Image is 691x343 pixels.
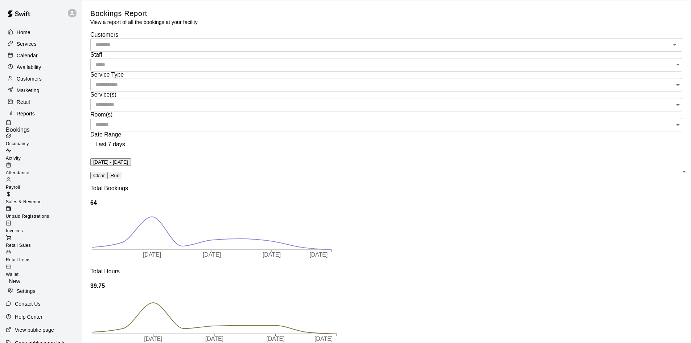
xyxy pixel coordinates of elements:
[90,200,682,206] h4: 64
[143,252,161,258] tspan: [DATE]
[6,249,82,264] a: Retail Items
[6,185,20,190] span: Payroll
[17,29,30,36] p: Home
[6,257,30,262] span: Retail Items
[17,87,40,94] p: Marketing
[6,148,82,162] a: Activity
[670,40,680,50] button: Open
[673,60,683,70] button: Open
[314,336,333,342] tspan: [DATE]
[6,133,82,148] a: Occupancy
[90,283,682,289] h4: 39.75
[6,27,76,38] a: Home
[15,300,41,307] p: Contact Us
[6,228,23,233] span: Invoices
[673,120,683,130] button: Open
[6,108,76,119] a: Reports
[108,172,122,179] button: Run
[310,252,328,258] tspan: [DATE]
[17,98,30,106] p: Retail
[90,32,118,38] span: Customers
[90,268,682,275] p: Total Hours
[6,220,82,235] a: Invoices
[6,199,42,204] span: Sales & Revenue
[90,172,108,179] button: Clear
[15,326,54,334] p: View public page
[6,127,30,133] span: Bookings
[6,264,82,285] a: WalletNew
[6,278,23,284] span: New
[6,120,82,133] a: Bookings
[144,336,162,342] tspan: [DATE]
[673,100,683,110] button: Open
[17,40,37,48] p: Services
[6,272,18,277] span: Wallet
[6,286,76,297] a: Settings
[90,91,116,98] span: Service(s)
[6,235,82,249] a: Retail Sales
[203,252,221,258] tspan: [DATE]
[6,170,29,175] span: Attendance
[90,185,682,192] p: Total Bookings
[90,9,198,19] h5: Bookings Report
[6,177,82,191] a: Payroll
[90,72,124,78] span: Service Type
[17,75,42,82] p: Customers
[90,52,102,58] span: Staff
[6,62,76,73] a: Availability
[6,191,82,206] a: Sales & Revenue
[17,64,41,71] p: Availability
[90,158,131,166] button: [DATE] - [DATE]
[90,19,198,26] p: View a report of all the bookings at your facility
[6,73,76,84] a: Customers
[6,243,31,248] span: Retail Sales
[6,141,29,146] span: Occupancy
[90,131,121,138] span: Date Range
[6,156,21,161] span: Activity
[6,50,76,61] a: Calendar
[17,287,36,295] p: Settings
[6,97,76,107] a: Retail
[15,313,42,320] p: Help Center
[90,111,112,118] span: Room(s)
[17,110,35,117] p: Reports
[6,85,76,96] a: Marketing
[6,38,76,49] a: Services
[6,206,82,220] a: Unpaid Registrations
[6,214,49,219] span: Unpaid Registrations
[263,252,281,258] tspan: [DATE]
[266,336,284,342] tspan: [DATE]
[673,80,683,90] button: Open
[205,336,223,342] tspan: [DATE]
[17,52,38,59] p: Calendar
[6,162,82,177] a: Attendance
